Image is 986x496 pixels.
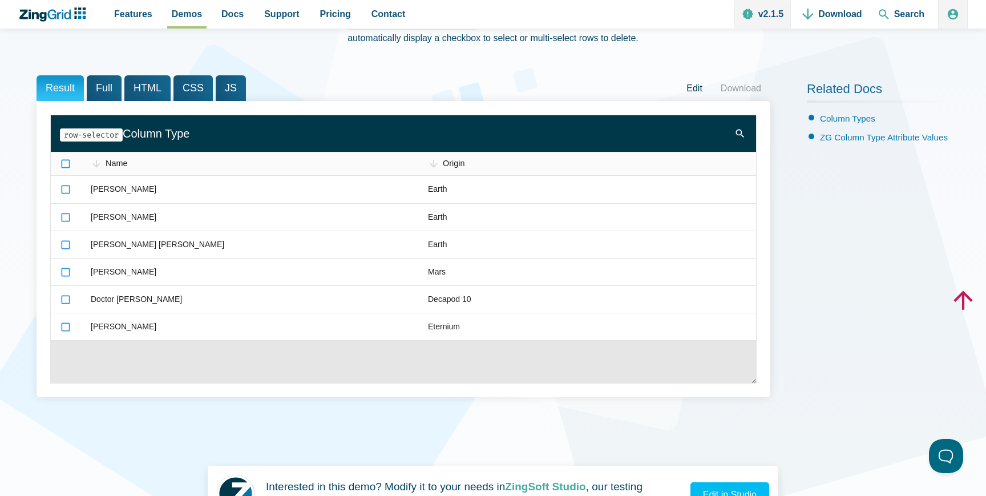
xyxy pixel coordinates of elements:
[265,3,721,57] div: ZingGrid provides a column type. This column type is a render-only field and will automatically d...
[87,75,122,101] span: Full
[371,6,406,22] span: Contact
[505,481,585,493] strong: ZingSoft Studio
[91,238,224,252] div: [PERSON_NAME] [PERSON_NAME]
[221,6,244,22] span: Docs
[124,75,171,101] span: HTML
[733,115,747,152] zg-button: search
[106,159,127,168] span: Name
[37,75,84,101] span: Result
[807,81,949,103] h2: Related Docs
[428,293,471,307] div: Decapod 10
[428,265,446,279] div: Mars
[91,293,182,307] div: Doctor [PERSON_NAME]
[677,80,712,97] a: Edit
[443,159,464,168] span: Origin
[91,211,156,224] div: [PERSON_NAME]
[820,114,875,123] a: Column Types
[820,132,948,142] a: ZG Column Type Attribute Values
[428,320,460,334] div: Eternium
[712,80,770,97] a: Download
[91,320,156,334] div: [PERSON_NAME]
[428,211,447,224] div: Earth
[320,6,351,22] span: Pricing
[929,439,963,473] iframe: Help Scout Beacon - Open
[428,183,447,196] div: Earth
[60,128,123,142] code: row-selector
[114,6,152,22] span: Features
[91,183,156,196] div: [PERSON_NAME]
[60,124,733,143] div: Column Type
[216,75,246,101] span: JS
[264,6,299,22] span: Support
[18,7,92,22] a: ZingChart Logo. Click to return to the homepage
[428,238,447,252] div: Earth
[172,6,202,22] span: Demos
[91,265,156,279] div: [PERSON_NAME]
[173,75,213,101] span: CSS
